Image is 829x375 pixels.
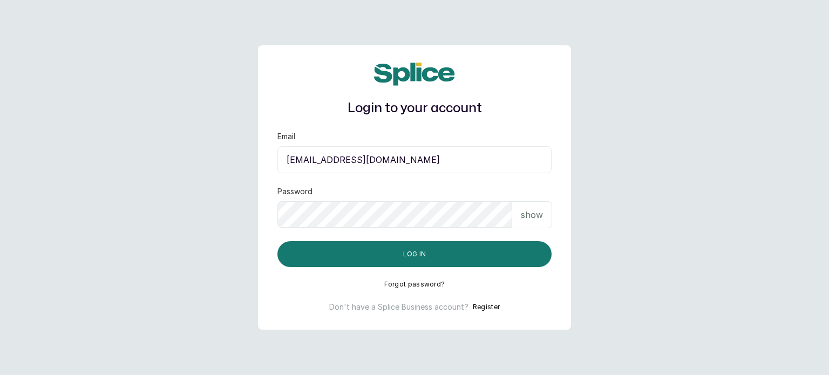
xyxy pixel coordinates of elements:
button: Log in [277,241,552,267]
p: show [521,208,543,221]
label: Email [277,131,295,142]
button: Forgot password? [384,280,445,289]
h1: Login to your account [277,99,552,118]
label: Password [277,186,312,197]
button: Register [473,302,500,312]
p: Don't have a Splice Business account? [329,302,468,312]
input: email@acme.com [277,146,552,173]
